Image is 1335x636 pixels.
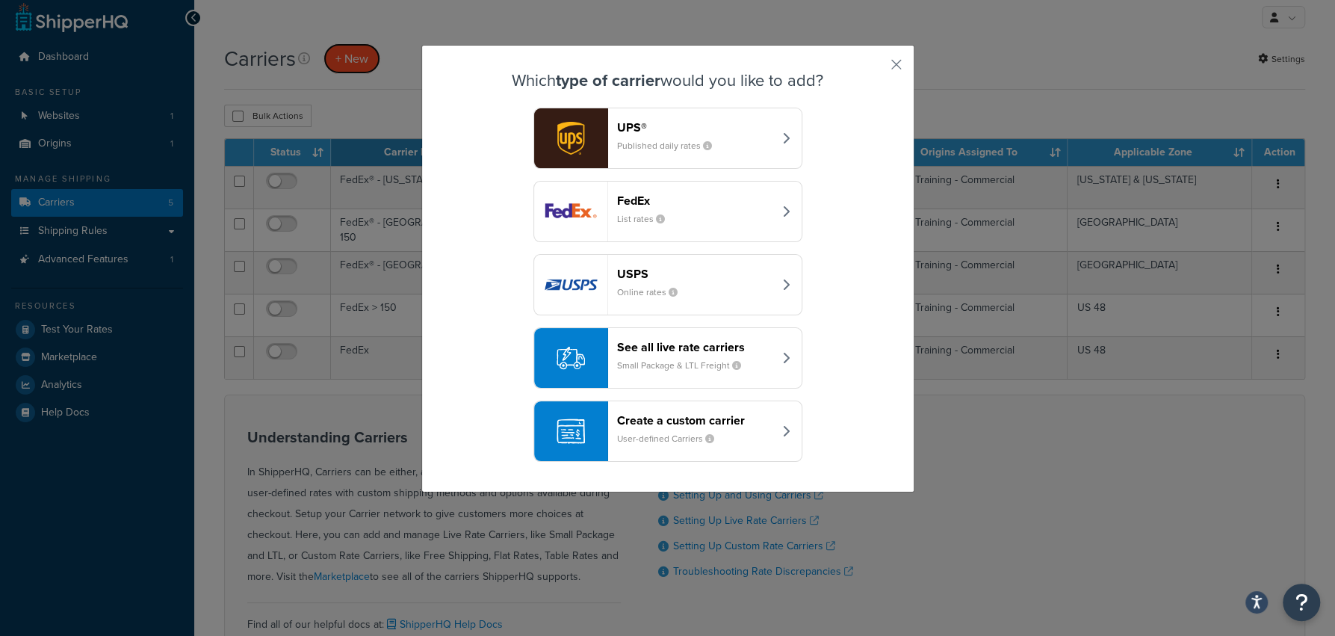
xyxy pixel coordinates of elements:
[617,285,690,299] small: Online rates
[617,413,773,427] header: Create a custom carrier
[617,340,773,354] header: See all live rate carriers
[534,255,607,315] img: usps logo
[557,417,585,445] img: icon-carrier-custom-c93b8a24.svg
[534,182,607,241] img: fedEx logo
[617,267,773,281] header: USPS
[533,327,802,389] button: See all live rate carriersSmall Package & LTL Freight
[617,194,773,208] header: FedEx
[534,108,607,168] img: ups logo
[533,401,802,462] button: Create a custom carrierUser-defined Carriers
[617,120,773,135] header: UPS®
[556,68,660,93] strong: type of carrier
[617,432,726,445] small: User-defined Carriers
[617,212,677,226] small: List rates
[557,344,585,372] img: icon-carrier-liverate-becf4550.svg
[1283,584,1320,621] button: Open Resource Center
[533,108,802,169] button: ups logoUPS®Published daily rates
[617,139,724,152] small: Published daily rates
[533,181,802,242] button: fedEx logoFedExList rates
[459,72,876,90] h3: Which would you like to add?
[617,359,753,372] small: Small Package & LTL Freight
[533,254,802,315] button: usps logoUSPSOnline rates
